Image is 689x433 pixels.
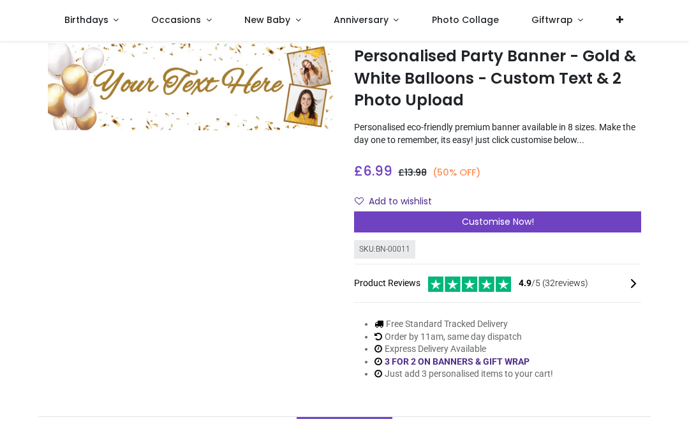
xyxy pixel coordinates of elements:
[432,13,499,26] span: Photo Collage
[374,343,553,356] li: Express Delivery Available
[354,240,415,259] div: SKU: BN-00011
[519,277,588,290] span: /5 ( 32 reviews)
[462,215,534,228] span: Customise Now!
[519,278,531,288] span: 4.9
[244,13,290,26] span: New Baby
[354,162,392,180] span: £
[531,13,573,26] span: Giftwrap
[64,13,108,26] span: Birthdays
[398,166,427,179] span: £
[374,331,553,344] li: Order by 11am, same day dispatch
[433,166,481,179] small: (50% OFF)
[385,356,530,367] a: 3 FOR 2 ON BANNERS & GIFT WRAP
[151,13,201,26] span: Occasions
[374,318,553,331] li: Free Standard Tracked Delivery
[355,197,364,206] i: Add to wishlist
[354,275,641,292] div: Product Reviews
[334,13,389,26] span: Anniversary
[354,191,443,213] button: Add to wishlistAdd to wishlist
[374,368,553,381] li: Just add 3 personalised items to your cart!
[404,166,427,179] span: 13.98
[363,162,392,180] span: 6.99
[354,121,641,146] p: Personalised eco-friendly premium banner available in 8 sizes. Make the day one to remember, its ...
[48,44,335,130] img: Personalised Party Banner - Gold & White Balloons - Custom Text & 2 Photo Upload
[354,45,641,111] h1: Personalised Party Banner - Gold & White Balloons - Custom Text & 2 Photo Upload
